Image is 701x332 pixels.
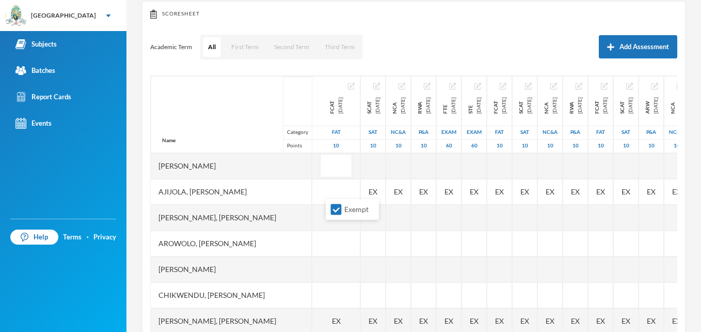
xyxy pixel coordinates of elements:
[6,6,26,26] img: logo
[626,83,633,89] img: edit
[449,83,456,89] img: edit
[424,82,431,90] button: Edit Assessment
[87,232,89,243] div: ·
[449,82,456,90] button: Edit Assessment
[151,153,312,179] div: [PERSON_NAME]
[424,83,431,89] img: edit
[651,83,658,89] img: edit
[563,126,587,139] div: Project And Assignment
[546,186,554,197] span: Student Exempted.
[576,83,582,89] img: edit
[411,139,436,153] div: 10
[348,83,355,89] img: edit
[283,139,312,153] div: Points
[462,139,486,153] div: 60
[588,126,613,139] div: First Assessment Test
[31,11,96,20] div: [GEOGRAPHIC_DATA]
[550,83,557,89] img: edit
[151,205,312,231] div: [PERSON_NAME], [PERSON_NAME]
[474,82,481,90] button: Edit Assessment
[520,315,529,326] span: Student Exempted.
[487,126,512,139] div: First Assessment Test
[495,186,504,197] span: Student Exempted.
[466,97,483,114] div: Second Term Examination
[643,97,660,114] div: Assignment And Research Work
[151,256,312,282] div: [PERSON_NAME]
[394,186,403,197] span: Student Exempted.
[328,97,344,114] div: First Continuous Assessment Test
[576,82,582,90] button: Edit Assessment
[441,97,449,114] span: FTE
[525,82,532,90] button: Edit Assessment
[466,97,474,114] span: STE
[328,97,336,114] span: FCAT
[664,139,689,153] div: 10
[365,97,381,114] div: Second Continuous Assessment Test
[500,82,506,90] button: Edit Assessment
[672,186,681,197] span: Student Exempted.
[596,186,605,197] span: Student Exempted.
[411,126,436,139] div: Project And Assignment
[668,97,685,114] div: Notecheck And Attendance
[373,82,380,90] button: Edit Assessment
[269,37,314,57] button: Second Term
[622,315,630,326] span: Student Exempted.
[593,97,609,114] div: First Continuous Assessment Test
[567,97,576,114] span: RWA
[491,97,508,114] div: First Continuous Assessment Test
[15,39,57,50] div: Subjects
[151,282,312,308] div: Chikwendu, [PERSON_NAME]
[437,126,461,139] div: Examination
[15,118,52,129] div: Events
[601,82,608,90] button: Edit Assessment
[571,186,580,197] span: Student Exempted.
[320,37,360,57] button: Third Term
[520,186,529,197] span: Student Exempted.
[470,186,479,197] span: Student Exempted.
[444,315,453,326] span: Student Exempted.
[416,97,432,114] div: Research Work and Assignment
[150,43,192,51] p: Academic Term
[226,37,264,57] button: First Term
[332,315,341,326] span: Student Exempted.
[517,97,533,114] div: Second continuous assessment test
[283,126,312,139] div: Category
[63,232,82,243] a: Terms
[614,126,638,139] div: Second Assessment Test
[365,97,373,114] span: SCAT
[390,97,399,114] span: NCA
[474,83,481,89] img: edit
[525,83,532,89] img: edit
[677,83,683,89] img: edit
[622,186,630,197] span: Student Exempted.
[626,82,633,90] button: Edit Assessment
[15,65,55,76] div: Batches
[538,126,562,139] div: Notecheck And Attendance
[399,83,405,89] img: edit
[546,315,554,326] span: Student Exempted.
[599,35,677,58] button: Add Assessment
[647,315,656,326] span: Student Exempted.
[419,315,428,326] span: Student Exempted.
[437,139,461,153] div: 60
[470,315,479,326] span: Student Exempted.
[373,83,380,89] img: edit
[513,139,537,153] div: 10
[639,126,663,139] div: Project And Assignment
[386,139,410,153] div: 10
[651,82,658,90] button: Edit Assessment
[588,139,613,153] div: 10
[487,139,512,153] div: 10
[386,126,410,139] div: Notecheck And Attendance
[361,126,385,139] div: Second Assessment Test
[348,82,355,90] button: Edit Assessment
[542,97,559,114] div: Notecheck and Attendance
[596,315,605,326] span: Student Exempted.
[491,97,500,114] span: FCAT
[419,186,428,197] span: Student Exempted.
[618,97,634,114] div: Second Continuous Assessment Test
[567,97,584,114] div: Research Work and Assignment
[618,97,626,114] span: SCAT
[513,126,537,139] div: Second Assessment Test
[10,230,58,245] a: Help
